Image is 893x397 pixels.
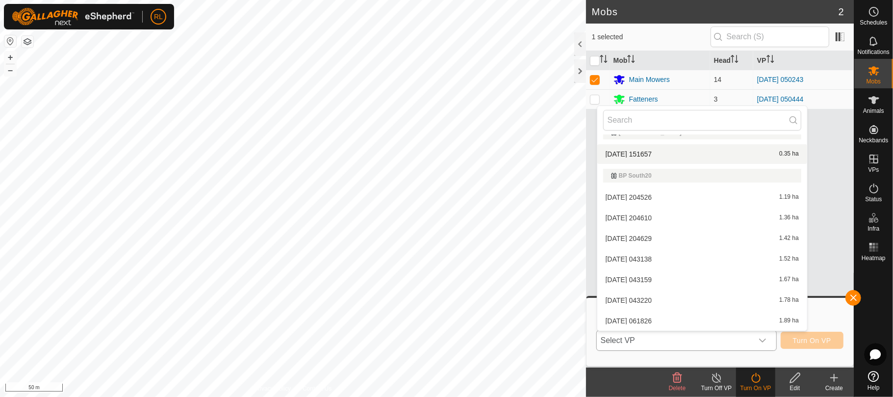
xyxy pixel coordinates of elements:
[597,144,807,164] li: 2025-07-27 151657
[868,167,879,173] span: VPs
[779,318,799,324] span: 1.89 ha
[600,56,608,64] p-sorticon: Activate to sort
[862,255,886,261] span: Heatmap
[592,32,711,42] span: 1 selected
[669,385,686,392] span: Delete
[603,110,801,131] input: Search
[839,4,844,19] span: 2
[757,95,804,103] a: [DATE] 050444
[867,226,879,232] span: Infra
[597,229,807,248] li: 2025-05-22 204629
[779,151,799,158] span: 0.35 ha
[629,75,670,85] div: Main Mowers
[757,76,804,83] a: [DATE] 050243
[606,318,652,324] span: [DATE] 061826
[775,384,815,393] div: Edit
[597,249,807,269] li: 2025-05-26 043138
[606,297,652,304] span: [DATE] 043220
[606,256,652,263] span: [DATE] 043138
[606,194,652,201] span: [DATE] 204526
[611,173,793,179] div: BP South20
[12,8,134,26] img: Gallagher Logo
[779,276,799,283] span: 1.67 ha
[4,52,16,63] button: +
[854,367,893,395] a: Help
[606,235,652,242] span: [DATE] 204629
[597,291,807,310] li: 2025-05-26 043220
[793,337,831,344] span: Turn On VP
[303,384,332,393] a: Contact Us
[711,26,829,47] input: Search (S)
[254,384,291,393] a: Privacy Policy
[610,51,710,70] th: Mob
[731,56,739,64] p-sorticon: Activate to sort
[710,51,753,70] th: Head
[627,56,635,64] p-sorticon: Activate to sort
[697,384,736,393] div: Turn Off VP
[867,385,880,391] span: Help
[863,108,884,114] span: Animals
[779,235,799,242] span: 1.42 ha
[22,36,33,48] button: Map Layers
[815,384,854,393] div: Create
[736,384,775,393] div: Turn On VP
[766,56,774,64] p-sorticon: Activate to sort
[629,94,658,105] div: Fatteners
[779,297,799,304] span: 1.78 ha
[4,35,16,47] button: Reset Map
[606,214,652,221] span: [DATE] 204610
[858,49,890,55] span: Notifications
[753,331,772,350] div: dropdown trigger
[859,137,888,143] span: Neckbands
[714,95,718,103] span: 3
[779,194,799,201] span: 1.19 ha
[606,276,652,283] span: [DATE] 043159
[154,12,163,22] span: RL
[714,76,722,83] span: 14
[867,79,881,84] span: Mobs
[597,311,807,331] li: 2025-05-29 061826
[597,331,753,350] span: Select VP
[779,214,799,221] span: 1.36 ha
[606,151,652,158] span: [DATE] 151657
[865,196,882,202] span: Status
[860,20,887,26] span: Schedules
[779,256,799,263] span: 1.52 ha
[597,187,807,207] li: 2025-05-22 204526
[781,332,843,349] button: Turn On VP
[597,208,807,228] li: 2025-05-22 204610
[753,51,854,70] th: VP
[592,6,839,18] h2: Mobs
[597,270,807,290] li: 2025-05-26 043159
[4,64,16,76] button: –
